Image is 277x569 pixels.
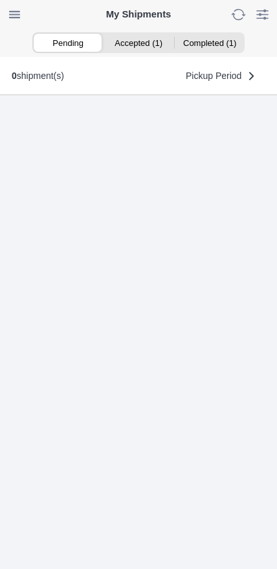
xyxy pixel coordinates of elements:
ion-segment-button: Accepted (1) [103,34,173,52]
span: Pickup Period [186,71,241,80]
div: shipment(s) [12,71,64,81]
ion-segment-button: Pending [32,34,103,52]
b: 0 [12,71,17,81]
ion-segment-button: Completed (1) [174,34,245,52]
